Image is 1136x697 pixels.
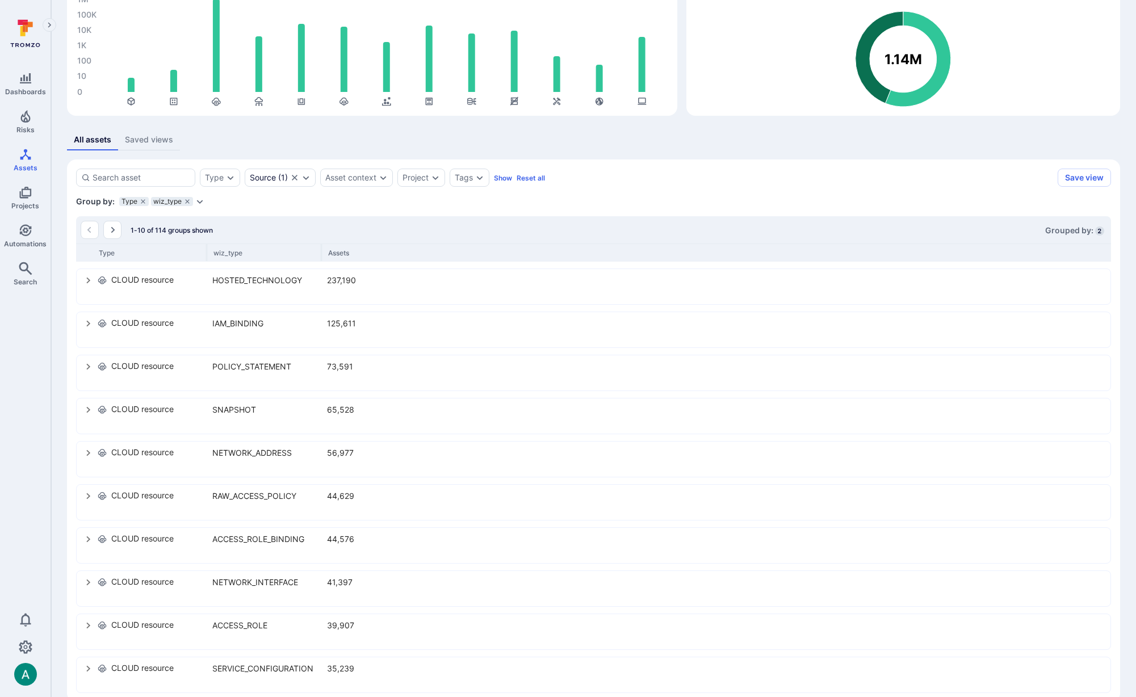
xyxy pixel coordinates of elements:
[111,619,174,631] span: CLOUD resource
[77,485,1110,519] div: CLOUD resourceRAW_ACCESS_POLICY44,629
[212,576,320,588] div: NETWORK_INTERFACE
[212,360,320,372] div: POLICY_STATEMENT
[77,658,1110,692] div: CLOUD resourceSERVICE_CONFIGURATION35,239
[517,174,545,182] button: Reset all
[301,173,311,182] button: Expand dropdown
[328,249,385,257] div: Assets
[119,197,149,206] div: Type
[327,274,384,286] div: 237,190
[77,10,97,20] text: 100K
[77,56,91,66] text: 100
[379,173,388,182] button: Expand dropdown
[119,197,204,206] div: grouping parameters
[77,313,1110,347] div: CLOUD resourceIAM_BINDING125,611
[111,662,174,674] span: CLOUD resource
[111,274,174,285] span: CLOUD resource
[290,173,299,182] button: Clear selection
[327,447,384,459] div: 56,977
[212,619,320,631] div: ACCESS_ROLE
[77,442,1110,476] div: CLOUD resourceNETWORK_ADDRESS56,977
[111,360,174,372] span: CLOUD resource
[121,198,137,205] span: Type
[327,404,384,415] div: 65,528
[77,270,1110,304] div: CLOUD resourceHOSTED_TECHNOLOGY237,190
[205,173,224,182] button: Type
[103,221,121,239] button: Go to the next page
[212,490,320,502] div: RAW_ACCESS_POLICY
[77,72,86,81] text: 10
[131,226,213,234] span: 1-10 of 114 groups shown
[16,125,35,134] span: Risks
[93,172,190,183] input: Search asset
[14,663,37,686] div: Arjan Dehar
[151,197,193,206] div: wiz_type
[250,173,288,182] button: Source(1)
[325,173,376,182] button: Asset context
[77,615,1110,649] div: CLOUD resourceACCESS_ROLE39,907
[327,360,384,372] div: 73,591
[45,20,53,30] i: Expand navigation menu
[99,249,207,257] div: Type
[327,662,384,674] div: 35,239
[67,129,1120,150] div: assets tabs
[111,317,174,329] span: CLOUD resource
[327,317,384,329] div: 125,611
[494,174,512,182] button: Show
[431,173,440,182] button: Expand dropdown
[212,404,320,415] div: SNAPSHOT
[77,572,1110,606] div: CLOUD resourceNETWORK_INTERFACE41,397
[43,18,56,32] button: Expand navigation menu
[327,490,384,502] div: 44,629
[77,26,91,35] text: 10K
[1058,169,1111,187] button: Save view
[76,196,115,207] span: Group by:
[111,576,174,587] span: CLOUD resource
[403,173,429,182] button: Project
[195,197,204,206] button: Expand dropdown
[153,198,182,205] span: wiz_type
[77,528,1110,562] div: CLOUD resourceACCESS_ROLE_BINDING44,576
[11,201,39,210] span: Projects
[1045,225,1095,235] span: Grouped by:
[250,173,288,182] div: ( 1 )
[77,87,82,97] text: 0
[14,163,37,172] span: Assets
[74,134,111,145] div: All assets
[212,447,320,459] div: NETWORK_ADDRESS
[475,173,484,182] button: Expand dropdown
[1095,226,1104,236] span: 2
[226,173,235,182] button: Expand dropdown
[212,533,320,545] div: ACCESS_ROLE_BINDING
[125,134,173,145] div: Saved views
[4,240,47,248] span: Automations
[81,221,99,239] button: Go to the previous page
[111,447,174,458] span: CLOUD resource
[327,576,384,588] div: 41,397
[76,268,1111,693] div: select group
[77,41,86,51] text: 1K
[111,404,174,415] span: CLOUD resource
[111,533,174,544] span: CLOUD resource
[327,619,384,631] div: 39,907
[212,317,320,329] div: IAM_BINDING
[77,356,1110,390] div: CLOUD resourcePOLICY_STATEMENT73,591
[111,490,174,501] span: CLOUD resource
[5,87,46,96] span: Dashboards
[14,663,37,686] img: ACg8ocLSa5mPYBaXNx3eFu_EmspyJX0laNWN7cXOFirfQ7srZveEpg=s96-c
[212,274,320,286] div: HOSTED_TECHNOLOGY
[77,399,1110,433] div: CLOUD resourceSNAPSHOT65,528
[250,173,276,182] div: Source
[327,533,384,545] div: 44,576
[245,169,316,187] div: Wiz
[213,249,321,257] div: wiz_type
[885,51,922,68] text: 1.14M
[455,173,473,182] button: Tags
[212,662,320,674] div: SERVICE_CONFIGURATION
[14,278,37,286] span: Search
